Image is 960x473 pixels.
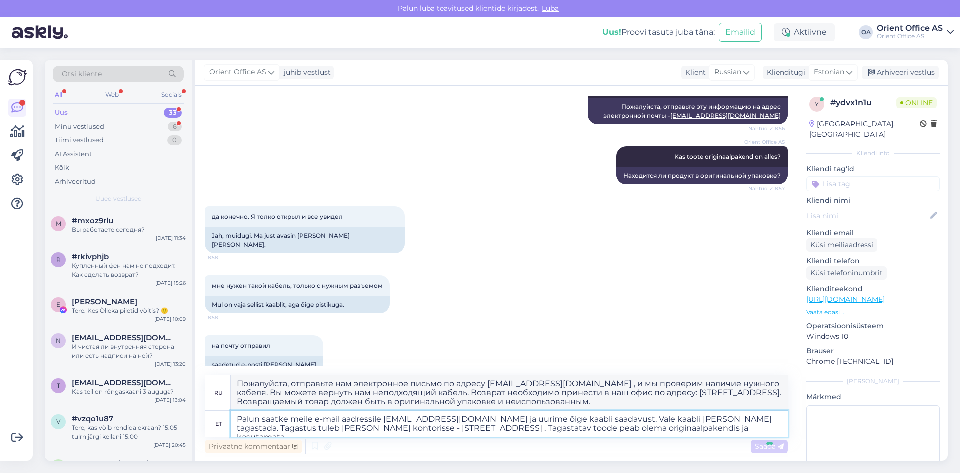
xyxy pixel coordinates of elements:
[153,441,186,449] div: [DATE] 20:45
[55,122,104,132] div: Minu vestlused
[205,356,323,373] div: saadetud e-posti [PERSON_NAME]
[156,234,186,242] div: [DATE] 11:34
[747,185,785,192] span: Nähtud ✓ 8:57
[602,27,621,37] b: Uus!
[763,67,805,78] div: Klienditugi
[155,279,186,287] div: [DATE] 15:26
[616,167,788,184] div: Находится ли продукт в оригинальной упаковке?
[72,297,137,306] span: Eva-Maria Virnas
[72,216,113,225] span: #mxoz9rlu
[806,356,940,367] p: Chrome [TECHNICAL_ID]
[806,256,940,266] p: Kliendi telefon
[53,88,64,101] div: All
[539,4,562,13] span: Luba
[55,108,68,118] div: Uus
[164,108,182,118] div: 33
[154,315,186,323] div: [DATE] 10:09
[807,210,928,221] input: Lisa nimi
[280,67,331,78] div: juhib vestlust
[72,342,186,360] div: И чистая ли внутренняя сторона или есть надписи на ней?
[212,213,343,220] span: да конечно. Я толко открыл и все увидел
[56,418,60,425] span: v
[674,153,781,160] span: Kas toote originaalpakend on alles?
[72,459,148,468] span: Audu Gombi Gombi
[159,88,184,101] div: Socials
[877,32,943,40] div: Orient Office AS
[806,321,940,331] p: Operatsioonisüsteem
[806,392,940,402] p: Märkmed
[72,252,109,261] span: #rkivphjb
[862,66,939,79] div: Arhiveeri vestlus
[55,135,104,145] div: Tiimi vestlused
[774,23,835,41] div: Aktiivne
[815,100,819,108] span: y
[95,194,142,203] span: Uued vestlused
[896,97,937,108] span: Online
[72,387,186,396] div: Kas teil on rõngaskaani 3 auguga?
[806,149,940,158] div: Kliendi info
[212,342,270,349] span: на почту отправил
[806,176,940,191] input: Lisa tag
[56,337,61,344] span: n
[205,227,405,253] div: Jah, muidugi. Ma just avasin [PERSON_NAME] [PERSON_NAME].
[747,125,785,132] span: Nähtud ✓ 8:56
[212,282,383,289] span: мне нужен такой кабель, только с нужным разъемом
[877,24,943,32] div: Orient Office AS
[205,296,390,313] div: Mul on vaja sellist kaablit, aga õige pistikuga.
[55,149,92,159] div: AI Assistent
[56,220,61,227] span: m
[208,254,245,261] span: 8:58
[806,346,940,356] p: Brauser
[8,68,27,87] img: Askly Logo
[72,414,113,423] span: #vzqo1u87
[155,360,186,368] div: [DATE] 13:20
[806,377,940,386] div: [PERSON_NAME]
[55,163,69,173] div: Kõik
[168,122,182,132] div: 6
[72,261,186,279] div: Купленный фен нам не подходит. Как сделать возврат?
[56,256,61,263] span: r
[814,67,844,78] span: Estonian
[806,331,940,342] p: Windows 10
[859,25,873,39] div: OA
[588,98,788,124] div: Пожалуйста, отправьте эту информацию на адрес электронной почты -
[806,266,887,280] div: Küsi telefoninumbrit
[806,308,940,317] p: Vaata edasi ...
[830,97,896,109] div: # ydvx1n1u
[719,23,762,42] button: Emailid
[806,284,940,294] p: Klienditeekond
[877,24,954,40] a: Orient Office ASOrient Office AS
[681,67,706,78] div: Klient
[806,195,940,206] p: Kliendi nimi
[806,228,940,238] p: Kliendi email
[602,26,715,38] div: Proovi tasuta juba täna:
[57,382,60,389] span: t
[154,396,186,404] div: [DATE] 13:04
[806,238,877,252] div: Küsi meiliaadressi
[208,314,245,321] span: 8:58
[209,67,266,78] span: Orient Office AS
[55,177,96,187] div: Arhiveeritud
[103,88,121,101] div: Web
[62,69,102,79] span: Otsi kliente
[72,333,176,342] span: natalyamam3@gmail.com
[167,135,182,145] div: 0
[670,112,781,119] a: [EMAIL_ADDRESS][DOMAIN_NAME]
[809,119,920,140] div: [GEOGRAPHIC_DATA], [GEOGRAPHIC_DATA]
[72,225,186,234] div: Вы работаете сегодня?
[744,138,785,146] span: Orient Office AS
[806,295,885,304] a: [URL][DOMAIN_NAME]
[714,67,741,78] span: Russian
[72,423,186,441] div: Tere, kas võib rendida ekraan? 15.05 tulrn järgi kellani 15:00
[72,306,186,315] div: Tere. Kes Õlleka piletid võitis? 🙂
[56,301,60,308] span: E
[806,164,940,174] p: Kliendi tag'id
[72,378,176,387] span: timakova.katrin@gmail.com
